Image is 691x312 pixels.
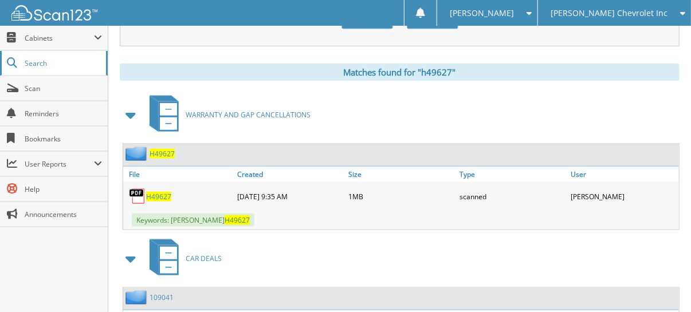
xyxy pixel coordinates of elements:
[150,149,175,159] a: H49627
[25,84,102,93] span: Scan
[143,92,311,137] a: WARRANTY AND GAP CANCELLATIONS
[25,184,102,194] span: Help
[345,167,457,182] a: Size
[457,185,568,208] div: scanned
[132,214,254,227] span: Keywords: [PERSON_NAME]
[143,236,222,281] a: CAR DEALS
[225,215,250,225] span: H49627
[25,109,102,119] span: Reminders
[123,167,234,182] a: File
[25,159,94,169] span: User Reports
[146,192,171,202] a: H49627
[25,134,102,144] span: Bookmarks
[457,167,568,182] a: Type
[125,147,150,161] img: folder2.png
[25,210,102,219] span: Announcements
[450,10,514,17] span: [PERSON_NAME]
[11,5,97,21] img: scan123-logo-white.svg
[25,33,94,43] span: Cabinets
[234,185,345,208] div: [DATE] 9:35 AM
[568,167,679,182] a: User
[186,110,311,120] span: WARRANTY AND GAP CANCELLATIONS
[186,254,222,263] span: CAR DEALS
[345,185,457,208] div: 1MB
[25,58,100,68] span: Search
[129,188,146,205] img: PDF.png
[568,185,679,208] div: [PERSON_NAME]
[125,290,150,305] img: folder2.png
[234,167,345,182] a: Created
[150,293,174,302] a: 109041
[551,10,668,17] span: [PERSON_NAME] Chevrolet Inc
[634,257,691,312] iframe: Chat Widget
[120,64,680,81] div: Matches found for "h49627"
